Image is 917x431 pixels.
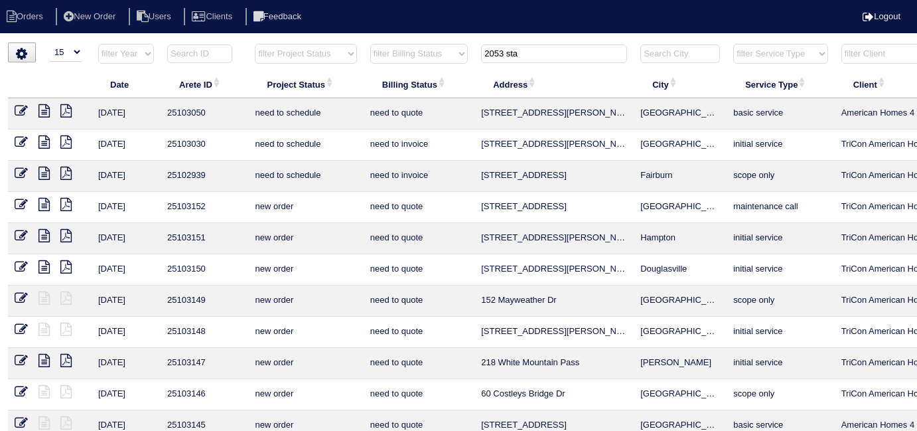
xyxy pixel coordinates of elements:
[92,254,161,286] td: [DATE]
[474,348,634,379] td: 218 White Mountain Pass
[364,98,474,129] td: need to quote
[56,8,126,26] li: New Order
[248,161,363,192] td: need to schedule
[640,44,720,63] input: Search City
[474,317,634,348] td: [STREET_ADDRESS][PERSON_NAME]
[634,223,727,254] td: Hampton
[161,192,248,223] td: 25103152
[727,98,834,129] td: basic service
[727,379,834,410] td: scope only
[161,129,248,161] td: 25103030
[727,254,834,286] td: initial service
[248,129,363,161] td: need to schedule
[92,129,161,161] td: [DATE]
[246,8,312,26] li: Feedback
[481,44,627,63] input: Search Address
[92,286,161,317] td: [DATE]
[248,317,363,348] td: new order
[184,11,243,21] a: Clients
[364,223,474,254] td: need to quote
[727,223,834,254] td: initial service
[167,44,232,63] input: Search ID
[474,98,634,129] td: [STREET_ADDRESS][PERSON_NAME]
[161,98,248,129] td: 25103050
[727,348,834,379] td: initial service
[634,254,727,286] td: Douglasville
[364,129,474,161] td: need to invoice
[248,223,363,254] td: new order
[129,8,182,26] li: Users
[727,70,834,98] th: Service Type: activate to sort column ascending
[474,286,634,317] td: 152 Mayweather Dr
[161,348,248,379] td: 25103147
[248,379,363,410] td: new order
[161,161,248,192] td: 25102939
[634,129,727,161] td: [GEOGRAPHIC_DATA]
[248,192,363,223] td: new order
[364,379,474,410] td: need to quote
[92,223,161,254] td: [DATE]
[727,161,834,192] td: scope only
[92,317,161,348] td: [DATE]
[56,11,126,21] a: New Order
[634,379,727,410] td: [GEOGRAPHIC_DATA]
[161,317,248,348] td: 25103148
[634,348,727,379] td: [PERSON_NAME]
[727,286,834,317] td: scope only
[634,98,727,129] td: [GEOGRAPHIC_DATA]
[184,8,243,26] li: Clients
[364,70,474,98] th: Billing Status: activate to sort column ascending
[92,379,161,410] td: [DATE]
[474,192,634,223] td: [STREET_ADDRESS]
[364,348,474,379] td: need to quote
[634,286,727,317] td: [GEOGRAPHIC_DATA]
[161,70,248,98] th: Arete ID: activate to sort column ascending
[248,286,363,317] td: new order
[727,317,834,348] td: initial service
[364,317,474,348] td: need to quote
[161,379,248,410] td: 25103146
[161,223,248,254] td: 25103151
[634,161,727,192] td: Fairburn
[248,98,363,129] td: need to schedule
[634,192,727,223] td: [GEOGRAPHIC_DATA]
[248,254,363,286] td: new order
[364,192,474,223] td: need to quote
[92,348,161,379] td: [DATE]
[92,161,161,192] td: [DATE]
[248,348,363,379] td: new order
[364,161,474,192] td: need to invoice
[634,317,727,348] td: [GEOGRAPHIC_DATA]
[474,254,634,286] td: [STREET_ADDRESS][PERSON_NAME]
[474,161,634,192] td: [STREET_ADDRESS]
[863,11,900,21] a: Logout
[727,192,834,223] td: maintenance call
[248,70,363,98] th: Project Status: activate to sort column ascending
[129,11,182,21] a: Users
[92,192,161,223] td: [DATE]
[161,254,248,286] td: 25103150
[474,223,634,254] td: [STREET_ADDRESS][PERSON_NAME]
[474,379,634,410] td: 60 Costleys Bridge Dr
[634,70,727,98] th: City: activate to sort column ascending
[92,98,161,129] td: [DATE]
[474,129,634,161] td: [STREET_ADDRESS][PERSON_NAME]
[161,286,248,317] td: 25103149
[474,70,634,98] th: Address: activate to sort column ascending
[727,129,834,161] td: initial service
[364,286,474,317] td: need to quote
[364,254,474,286] td: need to quote
[92,70,161,98] th: Date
